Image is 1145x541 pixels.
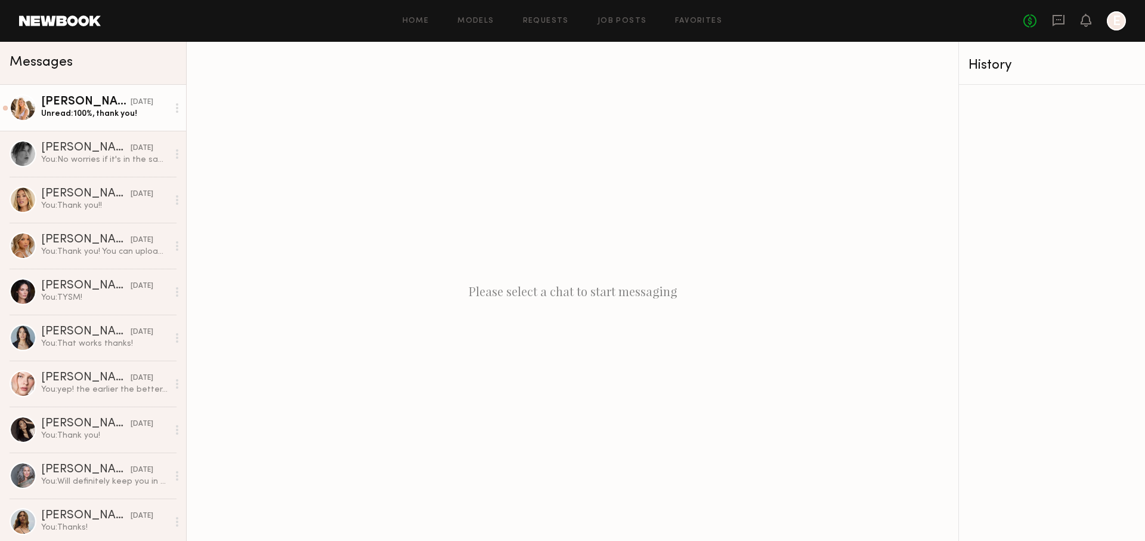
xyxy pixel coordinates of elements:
[41,108,168,119] div: Unread: 100%, thank you!
[41,476,168,487] div: You: Will definitely keep you in mind :)
[675,17,722,25] a: Favorites
[131,143,153,154] div: [DATE]
[41,200,168,211] div: You: Thank you!!
[41,154,168,165] div: You: No worries if it's in the same space! We can make do
[41,188,131,200] div: [PERSON_NAME]
[187,42,958,541] div: Please select a chat to start messaging
[131,281,153,292] div: [DATE]
[41,510,131,522] div: [PERSON_NAME]
[403,17,429,25] a: Home
[457,17,494,25] a: Models
[41,338,168,349] div: You: That works thanks!
[41,464,131,476] div: [PERSON_NAME]
[41,418,131,430] div: [PERSON_NAME]
[131,511,153,522] div: [DATE]
[41,326,131,338] div: [PERSON_NAME]
[968,59,1135,72] div: History
[131,465,153,476] div: [DATE]
[1107,11,1126,30] a: E
[41,96,131,108] div: [PERSON_NAME]
[131,373,153,384] div: [DATE]
[131,235,153,246] div: [DATE]
[41,384,168,395] div: You: yep! the earlier the better, thanks!
[41,142,131,154] div: [PERSON_NAME]
[41,292,168,303] div: You: TYSM!
[41,280,131,292] div: [PERSON_NAME]
[598,17,647,25] a: Job Posts
[41,522,168,533] div: You: Thanks!
[131,419,153,430] div: [DATE]
[41,430,168,441] div: You: Thank you!
[10,56,73,69] span: Messages
[131,97,153,108] div: [DATE]
[131,327,153,338] div: [DATE]
[41,372,131,384] div: [PERSON_NAME]
[523,17,569,25] a: Requests
[41,246,168,257] div: You: Thank you! You can upload content here: [URL][DOMAIN_NAME]
[131,189,153,200] div: [DATE]
[41,234,131,246] div: [PERSON_NAME]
